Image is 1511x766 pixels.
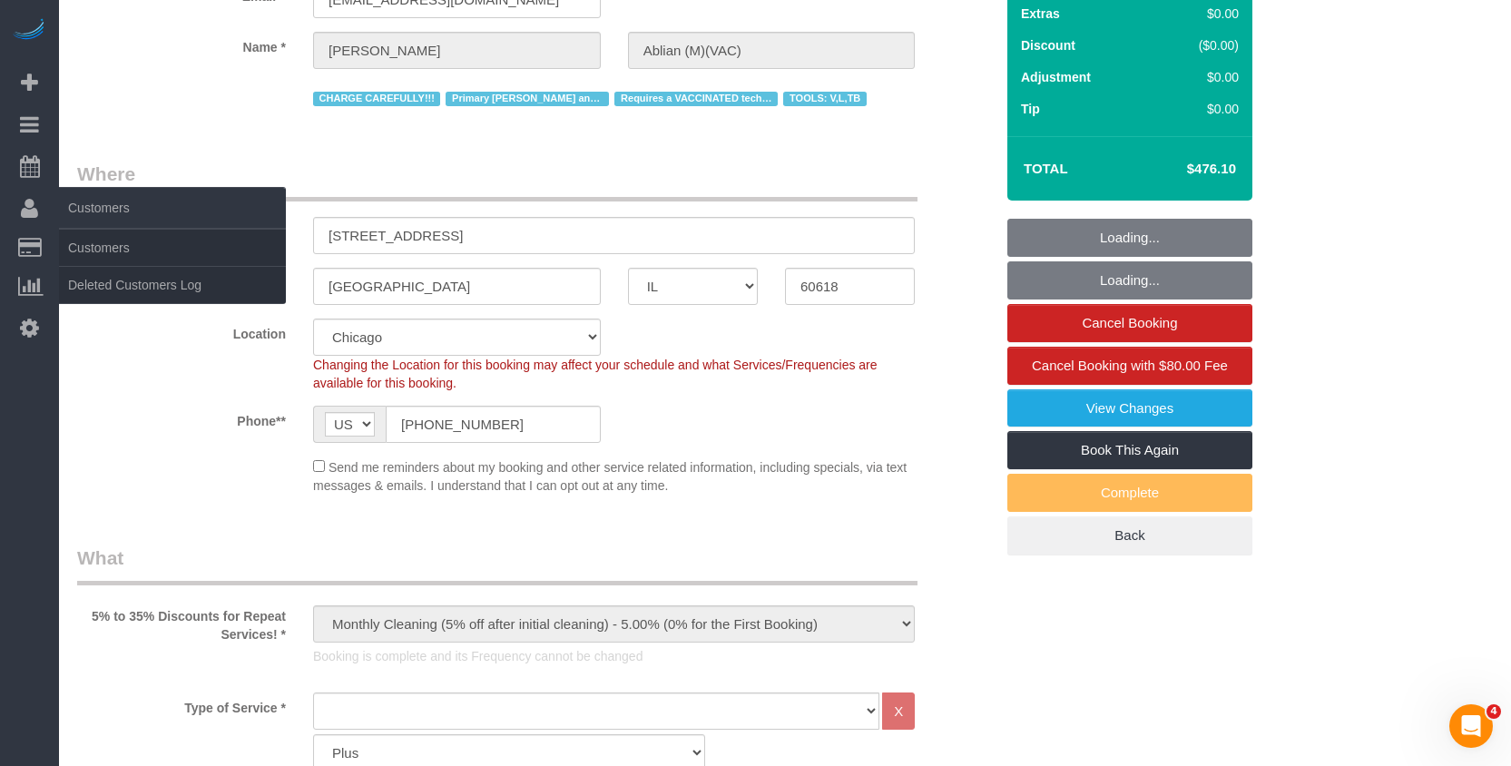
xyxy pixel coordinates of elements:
span: Changing the Location for this booking may affect your schedule and what Services/Frequencies are... [313,358,878,390]
span: Send me reminders about my booking and other service related information, including specials, via... [313,460,907,493]
legend: Where [77,161,917,201]
span: 4 [1486,704,1501,719]
legend: What [77,545,917,585]
label: Type of Service * [64,692,299,717]
img: Automaid Logo [11,18,47,44]
a: Deleted Customers Log [59,267,286,303]
span: TOOLS: V,L,TB [783,92,866,106]
div: $0.00 [1154,5,1239,23]
input: First Name** [313,32,601,69]
a: Cancel Booking [1007,304,1252,342]
label: Name * [64,32,299,56]
div: $0.00 [1154,68,1239,86]
span: Requires a VACCINATED tech/trainee [614,92,778,106]
span: Primary [PERSON_NAME] and [PERSON_NAME] [446,92,609,106]
label: Extras [1021,5,1060,23]
span: Cancel Booking with $80.00 Fee [1032,358,1228,373]
a: View Changes [1007,389,1252,427]
div: ($0.00) [1154,36,1239,54]
iframe: Intercom live chat [1449,704,1493,748]
p: Booking is complete and its Frequency cannot be changed [313,647,915,665]
label: Location [64,319,299,343]
span: CHARGE CAREFULLY!!! [313,92,441,106]
label: Discount [1021,36,1075,54]
div: $0.00 [1154,100,1239,118]
a: Book This Again [1007,431,1252,469]
strong: Total [1024,161,1068,176]
a: Customers [59,230,286,266]
span: Customers [59,187,286,229]
label: Adjustment [1021,68,1091,86]
input: Zip Code** [785,268,915,305]
label: 5% to 35% Discounts for Repeat Services! * [64,601,299,643]
input: Last Name* [628,32,916,69]
label: Tip [1021,100,1040,118]
h4: $476.10 [1133,162,1236,177]
ul: Customers [59,229,286,304]
a: Back [1007,516,1252,555]
a: Cancel Booking with $80.00 Fee [1007,347,1252,385]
